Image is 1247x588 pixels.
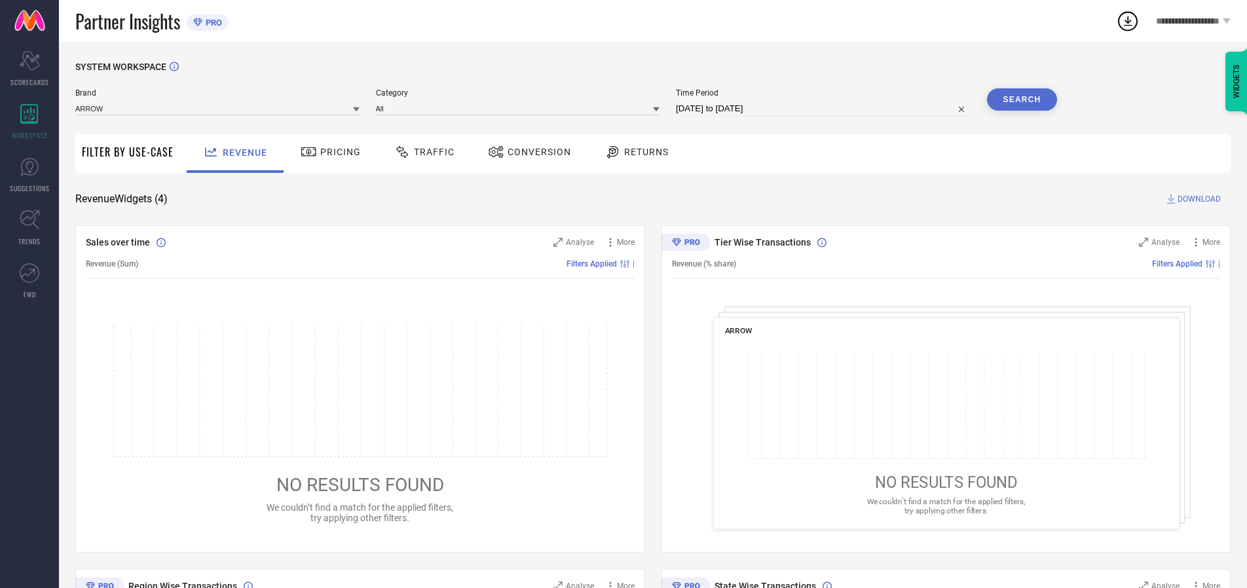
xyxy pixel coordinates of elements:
[874,473,1017,492] span: NO RESULTS FOUND
[10,77,49,87] span: SCORECARDS
[10,183,50,193] span: SUGGESTIONS
[276,474,444,496] span: NO RESULTS FOUND
[1152,259,1202,268] span: Filters Applied
[715,237,811,248] span: Tier Wise Transactions
[12,130,48,140] span: WORKSPACE
[661,234,710,253] div: Premium
[617,238,635,247] span: More
[1178,193,1221,206] span: DOWNLOAD
[75,88,360,98] span: Brand
[1202,238,1220,247] span: More
[223,147,267,158] span: Revenue
[86,259,138,268] span: Revenue (Sum)
[566,238,594,247] span: Analyse
[1139,238,1148,247] svg: Zoom
[672,259,736,268] span: Revenue (% share)
[202,18,222,28] span: PRO
[676,88,971,98] span: Time Period
[18,236,41,246] span: TRENDS
[24,289,36,299] span: FWD
[414,147,455,157] span: Traffic
[508,147,571,157] span: Conversion
[75,62,166,72] span: SYSTEM WORKSPACE
[987,88,1058,111] button: Search
[75,8,180,35] span: Partner Insights
[267,502,453,523] span: We couldn’t find a match for the applied filters, try applying other filters.
[1151,238,1180,247] span: Analyse
[86,237,150,248] span: Sales over time
[567,259,617,268] span: Filters Applied
[1116,9,1140,33] div: Open download list
[553,238,563,247] svg: Zoom
[320,147,361,157] span: Pricing
[376,88,660,98] span: Category
[1218,259,1220,268] span: |
[75,193,168,206] span: Revenue Widgets ( 4 )
[633,259,635,268] span: |
[676,101,971,117] input: Select time period
[866,497,1025,515] span: We couldn’t find a match for the applied filters, try applying other filters.
[624,147,669,157] span: Returns
[82,144,174,160] span: Filter By Use-Case
[724,326,752,335] span: ARROW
